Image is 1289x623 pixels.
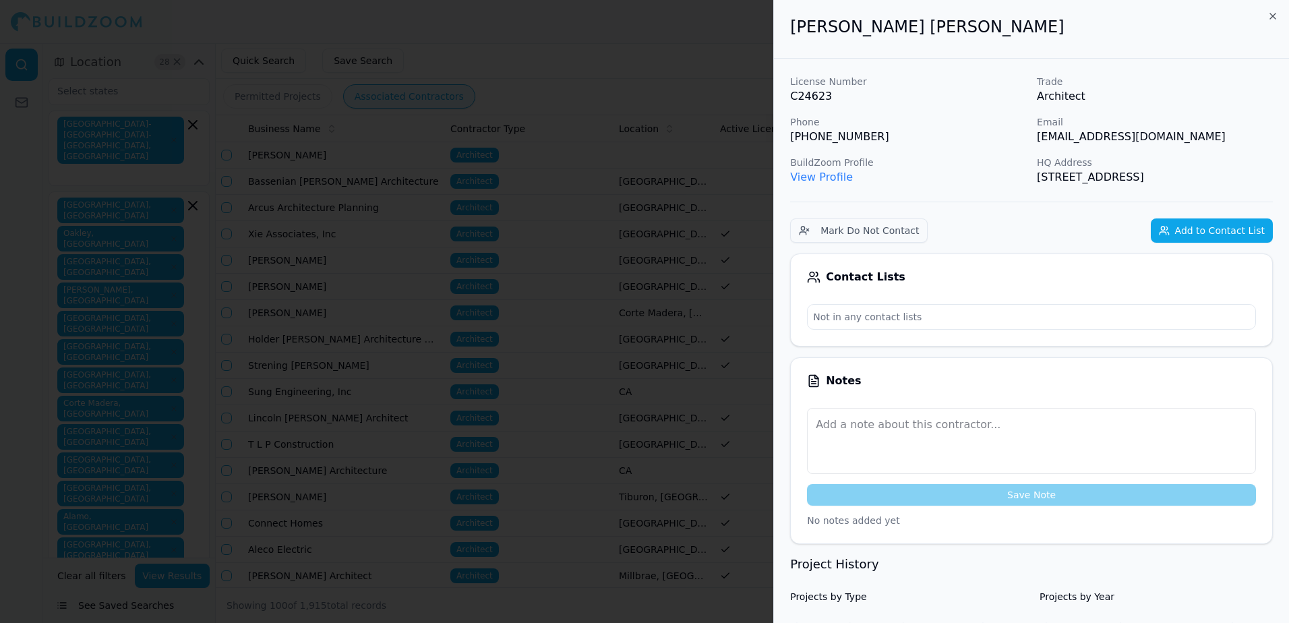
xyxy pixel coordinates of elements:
div: Contact Lists [807,270,1256,284]
p: Architect [1037,88,1273,105]
button: Mark Do Not Contact [790,218,928,243]
p: BuildZoom Profile [790,156,1026,169]
p: [STREET_ADDRESS] [1037,169,1273,185]
p: HQ Address [1037,156,1273,169]
a: View Profile [790,171,853,183]
button: Add to Contact List [1151,218,1273,243]
h4: Projects by Year [1040,590,1273,603]
p: [PHONE_NUMBER] [790,129,1026,145]
h2: [PERSON_NAME] [PERSON_NAME] [790,16,1273,38]
h4: Projects by Type [790,590,1023,603]
p: License Number [790,75,1026,88]
p: C24623 [790,88,1026,105]
p: [EMAIL_ADDRESS][DOMAIN_NAME] [1037,129,1273,145]
div: Notes [807,374,1256,388]
p: Email [1037,115,1273,129]
p: Trade [1037,75,1273,88]
p: No notes added yet [807,514,1256,527]
p: Not in any contact lists [808,305,1255,329]
p: Phone [790,115,1026,129]
h3: Project History [790,555,1273,574]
